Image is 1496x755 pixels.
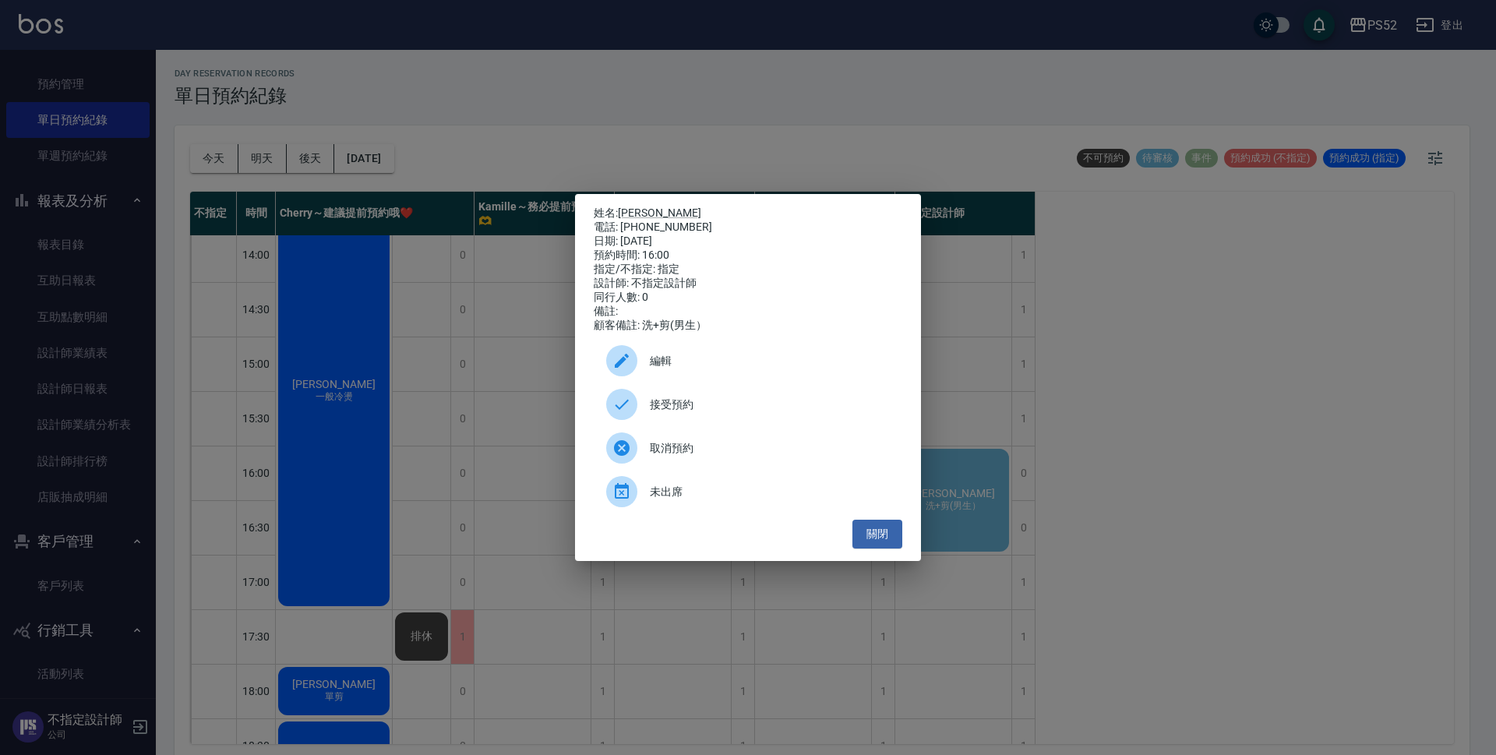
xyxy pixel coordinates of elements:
p: 姓名: [594,206,902,221]
div: 預約時間: 16:00 [594,249,902,263]
div: 顧客備註: 洗+剪(男生） [594,319,902,333]
div: 取消預約 [594,426,902,470]
span: 接受預約 [650,397,890,413]
a: [PERSON_NAME] [618,206,701,219]
div: 備註: [594,305,902,319]
span: 未出席 [650,484,890,500]
button: 關閉 [852,520,902,549]
div: 接受預約 [594,383,902,426]
span: 取消預約 [650,440,890,457]
div: 同行人數: 0 [594,291,902,305]
div: 編輯 [594,339,902,383]
div: 日期: [DATE] [594,235,902,249]
div: 電話: [PHONE_NUMBER] [594,221,902,235]
div: 未出席 [594,470,902,513]
span: 編輯 [650,353,890,369]
div: 設計師: 不指定設計師 [594,277,902,291]
div: 指定/不指定: 指定 [594,263,902,277]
